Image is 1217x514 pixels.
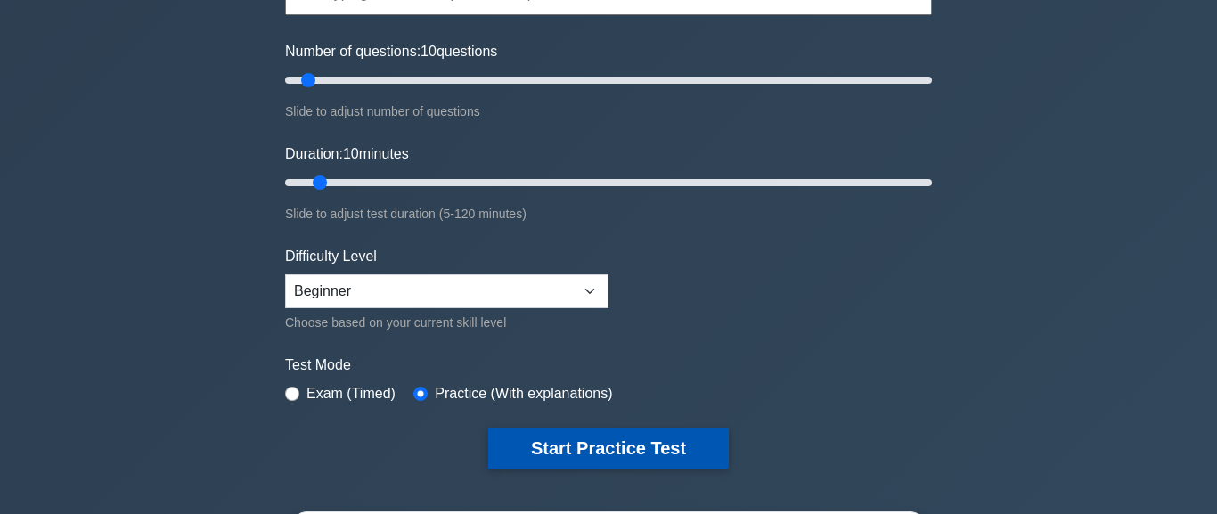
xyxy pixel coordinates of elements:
[285,143,409,165] label: Duration: minutes
[285,355,932,376] label: Test Mode
[343,146,359,161] span: 10
[285,312,608,333] div: Choose based on your current skill level
[285,41,497,62] label: Number of questions: questions
[435,383,612,404] label: Practice (With explanations)
[285,246,377,267] label: Difficulty Level
[488,428,729,469] button: Start Practice Test
[285,203,932,224] div: Slide to adjust test duration (5-120 minutes)
[285,101,932,122] div: Slide to adjust number of questions
[306,383,396,404] label: Exam (Timed)
[421,44,437,59] span: 10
